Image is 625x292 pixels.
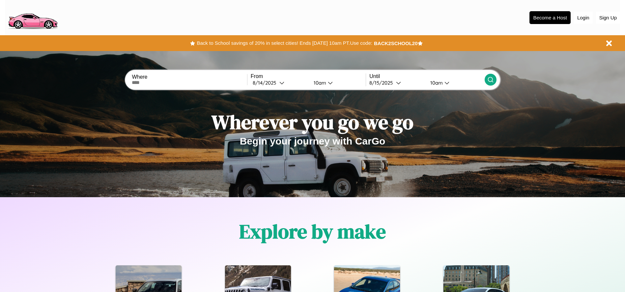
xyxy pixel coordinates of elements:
div: 10am [427,80,444,86]
h1: Explore by make [239,218,386,245]
img: logo [5,3,60,31]
label: From [251,73,366,79]
div: 10am [310,80,328,86]
div: 8 / 14 / 2025 [253,80,279,86]
label: Where [132,74,247,80]
button: 10am [425,79,485,86]
button: Sign Up [596,12,620,24]
label: Until [369,73,484,79]
button: 8/14/2025 [251,79,308,86]
div: 8 / 15 / 2025 [369,80,396,86]
button: Login [574,12,593,24]
button: Become a Host [529,11,571,24]
button: 10am [308,79,366,86]
button: Back to School savings of 20% in select cities! Ends [DATE] 10am PT.Use code: [195,39,374,48]
b: BACK2SCHOOL20 [374,40,418,46]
